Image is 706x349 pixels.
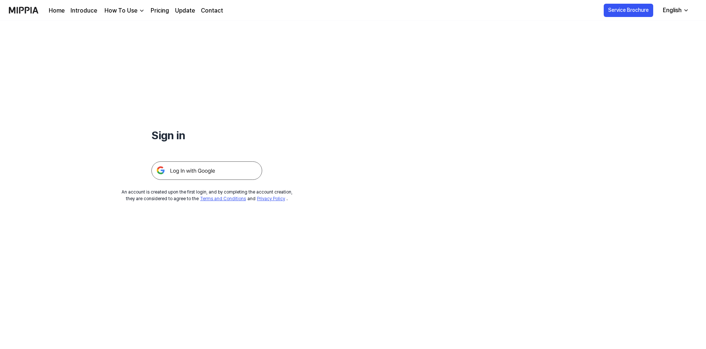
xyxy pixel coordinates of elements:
[139,8,145,14] img: down
[175,6,195,15] a: Update
[151,6,169,15] a: Pricing
[661,6,683,15] div: English
[604,4,653,17] button: Service Brochure
[151,161,262,180] img: 구글 로그인 버튼
[71,6,97,15] a: Introduce
[103,6,139,15] div: How To Use
[657,3,693,18] button: English
[49,6,65,15] a: Home
[121,189,292,202] div: An account is created upon the first login, and by completing the account creation, they are cons...
[151,127,262,144] h1: Sign in
[200,196,246,201] a: Terms and Conditions
[103,6,145,15] button: How To Use
[257,196,285,201] a: Privacy Policy
[201,6,223,15] a: Contact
